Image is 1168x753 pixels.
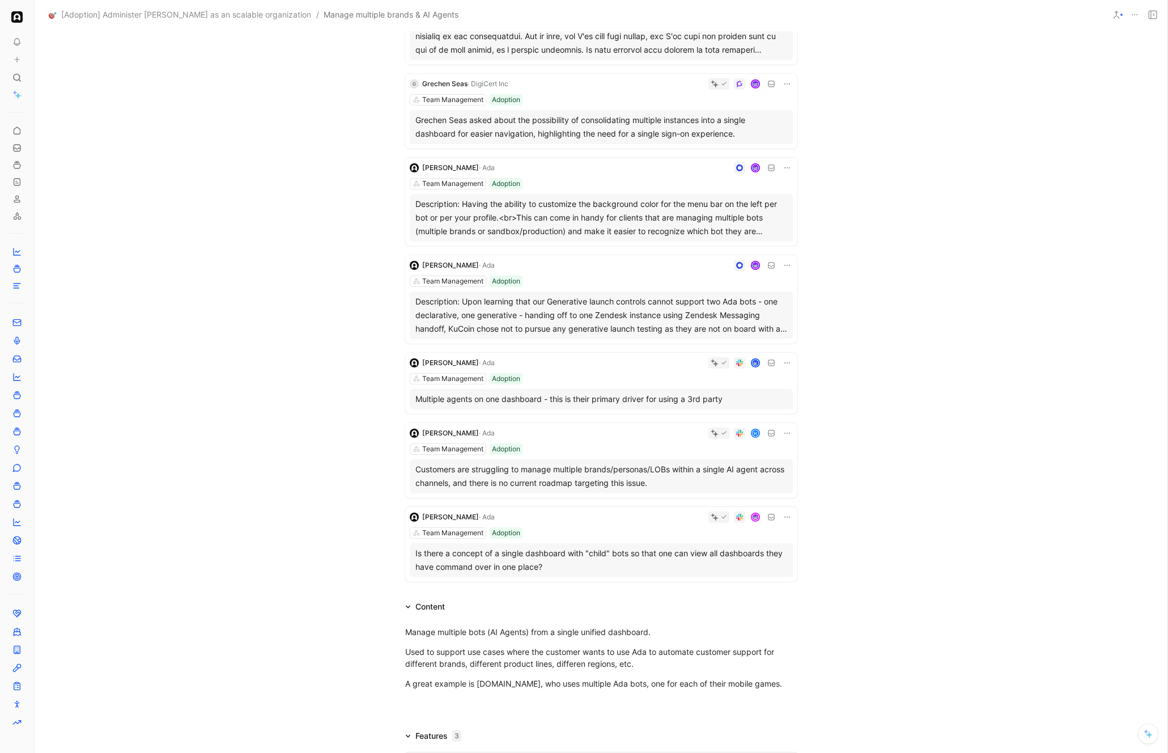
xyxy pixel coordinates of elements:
div: Team Management [422,94,483,105]
div: Description: Upon learning that our Generative launch controls cannot support two Ada bots - one ... [415,295,787,336]
div: Features [415,729,448,743]
img: avatar [751,164,759,172]
span: [PERSON_NAME] [422,429,479,437]
img: logo [410,163,419,172]
div: Adoption [492,276,520,287]
div: H [751,430,759,437]
div: Team Management [422,527,483,539]
div: Adoption [492,443,520,455]
span: Manage multiple brands & AI Agents [324,8,458,22]
img: Ada [11,11,23,23]
img: avatar [751,81,759,88]
div: Is there a concept of a single dashboard with "child" bots so that one can view all dashboards th... [415,547,787,574]
div: Description: Having the ability to customize the background color for the menu bar on the left pe... [415,197,787,238]
button: 🎯[Adoption] Administer [PERSON_NAME] as an scalable organization [46,8,314,22]
div: Adoption [492,178,520,189]
span: [Adoption] Administer [PERSON_NAME] as an scalable organization [61,8,311,22]
span: / [316,8,319,22]
div: Content [401,600,449,614]
img: logo [410,513,419,522]
span: [PERSON_NAME] [422,513,479,521]
div: Features3 [401,729,466,743]
span: Grechen Seas [422,79,468,88]
div: Used to support use cases where the customer wants to use Ada to automate customer support for di... [405,646,797,670]
span: · Ada [479,358,495,367]
span: · Ada [479,513,495,521]
div: Adoption [492,527,520,539]
span: [PERSON_NAME] [422,358,479,367]
div: Content [415,600,445,614]
span: · Ada [479,261,495,269]
img: avatar [751,359,759,367]
div: G [410,79,419,88]
div: Manage multiple bots (AI Agents) from a single unified dashboard. [405,626,797,638]
div: Customers are struggling to manage multiple brands/personas/LOBs within a single AI agent across ... [415,463,787,490]
div: Adoption [492,373,520,384]
div: Team Management [422,178,483,189]
span: · DigiCert Inc [468,79,508,88]
img: logo [410,429,419,438]
div: Team Management [422,373,483,384]
img: avatar [751,514,759,521]
div: Grechen Seas asked about the possibility of consolidating multiple instances into a single dashbo... [415,113,787,141]
div: Team Management [422,443,483,455]
span: [PERSON_NAME] [422,261,479,269]
img: logo [410,261,419,270]
img: avatar [751,262,759,269]
div: 3 [452,730,461,742]
span: · Ada [479,429,495,437]
div: Adoption [492,94,520,105]
div: Team Management [422,276,483,287]
button: Ada [9,9,25,25]
div: Multiple agents on one dashboard - this is their primary driver for using a 3rd party [415,392,787,406]
img: logo [410,358,419,367]
span: · Ada [479,163,495,172]
div: A great example is [DOMAIN_NAME], who uses multiple Ada bots, one for each of their mobile games. [405,678,797,689]
span: [PERSON_NAME] [422,163,479,172]
div: Lo ip'do sitametc, adi el sedd eiu temp incididu ut Lab. E dol'm aliq eni adminimveniam quisnos E... [415,16,787,57]
img: 🎯 [49,11,57,19]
